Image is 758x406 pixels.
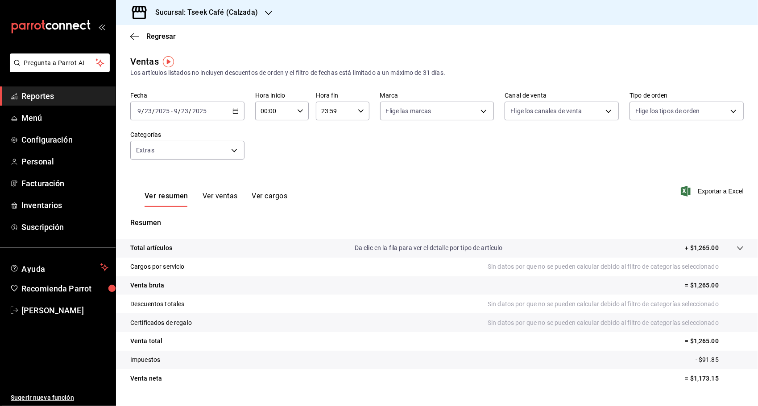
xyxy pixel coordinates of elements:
[130,262,185,271] p: Cargos por servicio
[21,134,108,146] span: Configuración
[21,177,108,189] span: Facturación
[683,186,744,197] button: Exportar a Excel
[145,192,287,207] div: navigation tabs
[144,107,152,115] input: --
[505,93,619,99] label: Canal de venta
[130,243,172,253] p: Total artículos
[21,199,108,211] span: Inventarios
[696,355,744,365] p: - $91.85
[488,262,744,271] p: Sin datos por que no se pueden calcular debido al filtro de categorías seleccionado
[192,107,207,115] input: ----
[174,107,178,115] input: --
[635,107,700,115] span: Elige los tipos de orden
[685,336,744,346] p: = $1,265.00
[130,132,244,138] label: Categorías
[6,65,110,74] a: Pregunta a Parrot AI
[130,68,744,78] div: Los artículos listados no incluyen descuentos de orden y el filtro de fechas está limitado a un m...
[10,53,110,72] button: Pregunta a Parrot AI
[630,93,744,99] label: Tipo de orden
[130,32,176,41] button: Regresar
[130,374,162,383] p: Venta neta
[21,90,108,102] span: Reportes
[148,7,258,18] h3: Sucursal: Tseek Café (Calzada)
[203,192,238,207] button: Ver ventas
[11,393,108,402] span: Sugerir nueva función
[130,93,244,99] label: Fecha
[21,262,97,273] span: Ayuda
[355,243,503,253] p: Da clic en la fila para ver el detalle por tipo de artículo
[130,355,160,365] p: Impuestos
[488,299,744,309] p: Sin datos por que no se pueden calcular debido al filtro de categorías seleccionado
[130,217,744,228] p: Resumen
[386,107,431,115] span: Elige las marcas
[130,55,159,68] div: Ventas
[155,107,170,115] input: ----
[189,107,192,115] span: /
[181,107,189,115] input: --
[488,318,744,328] p: Sin datos por que no se pueden calcular debido al filtro de categorías seleccionado
[255,93,309,99] label: Hora inicio
[171,107,173,115] span: -
[24,58,96,68] span: Pregunta a Parrot AI
[685,374,744,383] p: = $1,173.15
[136,146,154,155] span: Extras
[145,192,188,207] button: Ver resumen
[685,243,719,253] p: + $1,265.00
[130,336,162,346] p: Venta total
[21,112,108,124] span: Menú
[163,56,174,67] img: Tooltip marker
[137,107,141,115] input: --
[316,93,369,99] label: Hora fin
[21,304,108,316] span: [PERSON_NAME]
[21,221,108,233] span: Suscripción
[21,156,108,168] span: Personal
[152,107,155,115] span: /
[146,32,176,41] span: Regresar
[130,299,184,309] p: Descuentos totales
[178,107,181,115] span: /
[380,93,494,99] label: Marca
[98,23,105,30] button: open_drawer_menu
[21,283,108,295] span: Recomienda Parrot
[141,107,144,115] span: /
[130,281,164,290] p: Venta bruta
[130,318,192,328] p: Certificados de regalo
[510,107,582,115] span: Elige los canales de venta
[252,192,288,207] button: Ver cargos
[685,281,744,290] p: = $1,265.00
